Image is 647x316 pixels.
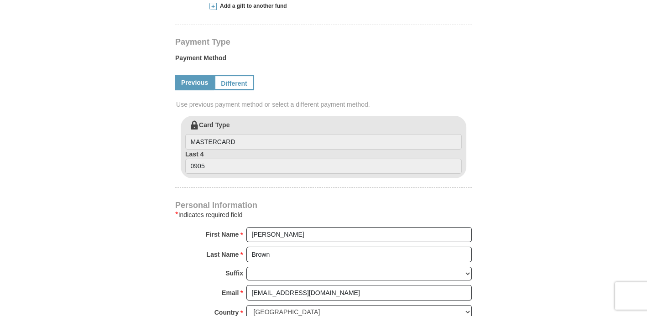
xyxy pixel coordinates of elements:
[176,100,473,109] span: Use previous payment method or select a different payment method.
[175,53,472,67] label: Payment Method
[185,134,462,150] input: Card Type
[185,150,462,174] label: Last 4
[175,38,472,46] h4: Payment Type
[217,2,287,10] span: Add a gift to another fund
[214,75,254,90] a: Different
[175,209,472,220] div: Indicates required field
[185,159,462,174] input: Last 4
[206,228,239,241] strong: First Name
[222,286,239,299] strong: Email
[185,120,462,150] label: Card Type
[207,248,239,261] strong: Last Name
[175,202,472,209] h4: Personal Information
[225,267,243,280] strong: Suffix
[175,75,214,90] a: Previous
